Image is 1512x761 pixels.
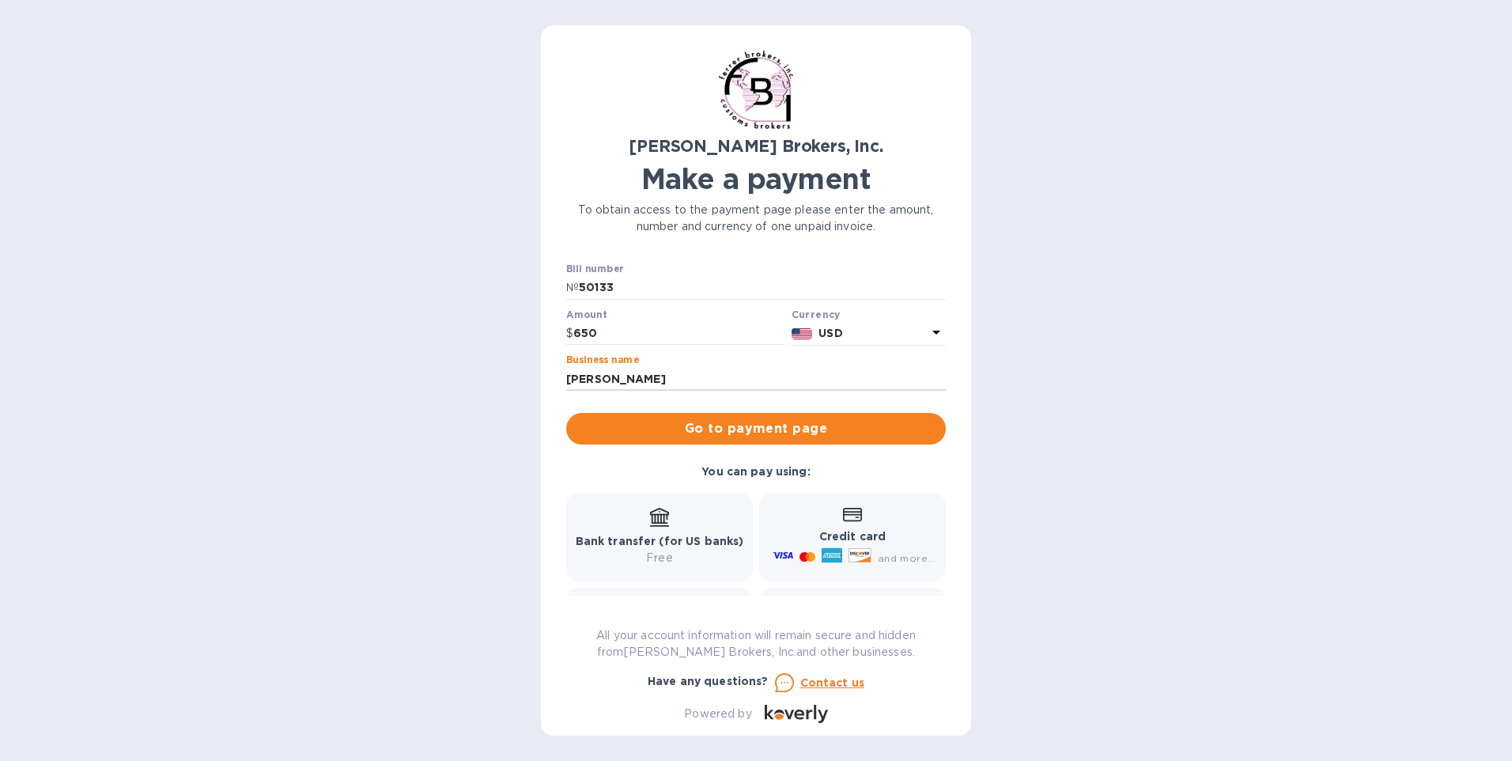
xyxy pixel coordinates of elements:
input: Enter bill number [579,276,946,300]
p: № [566,279,579,296]
label: Business name [566,356,639,365]
span: Go to payment page [579,419,933,438]
p: All your account information will remain secure and hidden from [PERSON_NAME] Brokers, Inc. and o... [566,627,946,661]
p: $ [566,325,573,342]
p: Powered by [684,706,751,722]
b: Have any questions? [648,675,769,687]
b: Currency [792,309,841,320]
input: Enter business name [566,367,946,391]
b: [PERSON_NAME] Brokers, Inc. [629,136,883,156]
b: Bank transfer (for US banks) [576,535,744,547]
b: You can pay using: [701,465,810,478]
label: Amount [566,310,607,320]
p: Free [576,550,744,566]
h1: Make a payment [566,162,946,195]
button: Go to payment page [566,413,946,445]
label: Bill number [566,265,623,274]
b: Credit card [819,530,886,543]
p: To obtain access to the payment page please enter the amount, number and currency of one unpaid i... [566,202,946,235]
b: USD [818,327,842,339]
input: 0.00 [573,322,785,346]
span: and more... [878,552,936,564]
u: Contact us [800,676,865,689]
img: USD [792,328,813,339]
